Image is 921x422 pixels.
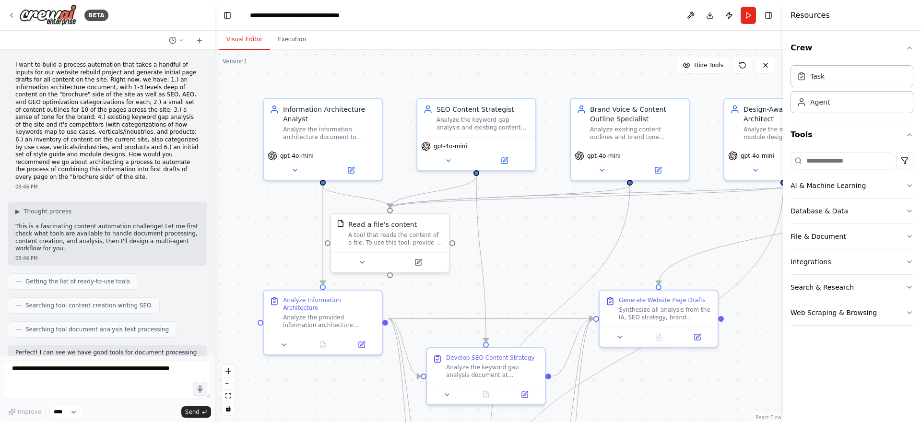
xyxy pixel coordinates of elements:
a: React Flow attribution [756,415,781,420]
p: Perfect! I can see we have good tools for document processing and content analysis. Now let me de... [15,349,200,379]
div: FileReadToolRead a file's contentA tool that reads the content of a file. To use this tool, provi... [330,213,450,273]
button: No output available [303,339,343,351]
div: Read a file's content [348,220,417,229]
div: Brand Voice & Content Outline SpecialistAnalyze existing content outlines and brand tone guidelin... [570,98,690,181]
nav: breadcrumb [250,11,340,20]
div: Develop SEO Content StrategyAnalyze the keyword gap analysis document at {keyword_analysis_path} ... [426,347,546,405]
button: Search & Research [791,275,913,300]
span: gpt-4o-mini [741,152,774,160]
span: Improve [18,408,41,416]
button: Send [181,406,211,418]
button: Open in side panel [391,257,445,268]
div: Synthesize all analysis from the IA, SEO strategy, brand framework, and design requirements to ge... [619,306,712,321]
span: Send [185,408,200,416]
div: SEO Content Strategist [437,105,530,114]
button: Database & Data [791,199,913,223]
button: Improve [4,406,46,418]
div: Develop SEO Content Strategy [446,354,535,362]
div: Design-Aware Content Architect [744,105,837,124]
g: Edge from 0082a516-801c-41ee-96c3-591970b2e6b5 to cd67b2fb-af5a-4fcd-81e9-c92f950b78e8 [388,314,421,381]
span: ▶ [15,208,20,215]
div: Analyze Information Architecture [283,296,376,312]
button: Click to speak your automation idea [193,382,207,396]
div: 08:46 PM [15,255,200,262]
img: FileReadTool [337,220,344,227]
button: Hide right sidebar [762,9,775,22]
div: Version 1 [223,58,248,65]
button: Hide left sidebar [221,9,234,22]
button: Crew [791,35,913,61]
button: No output available [466,389,507,400]
button: Open in side panel [681,331,714,343]
button: File & Document [791,224,913,249]
div: Generate Website Page Drafts [619,296,706,304]
button: zoom out [222,377,235,390]
div: Analyze the style guide and module designs to understand content formatting requirements, module ... [744,126,837,141]
button: Tools [791,121,913,148]
g: Edge from b11d516e-f020-4ae5-99bd-40c70553ecf0 to b9082a3d-f15f-41d4-9c0a-10296dc12ba5 [318,186,395,208]
g: Edge from cd67b2fb-af5a-4fcd-81e9-c92f950b78e8 to 09a99ebd-4e15-4aab-8e98-96585c66b6c8 [551,314,593,381]
button: Start a new chat [192,35,207,46]
g: Edge from f744a2e9-1f0d-48ef-b876-17a3bbb78f8f to b9082a3d-f15f-41d4-9c0a-10296dc12ba5 [385,176,481,208]
span: Thought process [24,208,71,215]
div: Analyze existing content outlines and brand tone guidelines to establish consistent messaging fra... [590,126,683,141]
button: Open in side panel [345,339,378,351]
span: Getting the list of ready-to-use tools [25,278,130,285]
div: BETA [84,10,108,21]
div: Task [810,71,825,81]
div: A tool that reads the content of a file. To use this tool, provide a 'file_path' parameter with t... [348,231,443,246]
div: Analyze the keyword gap analysis document at {keyword_analysis_path} and existing content invento... [446,363,539,379]
button: No output available [638,331,679,343]
p: I want to build a process automation that takes a handful of inputs for our website rebuild proje... [15,61,200,181]
button: Execution [270,30,314,50]
button: Hide Tools [677,58,729,73]
div: Analyze the keyword gap analysis and existing content inventory to develop SEO-optimized content ... [437,116,530,131]
div: Brand Voice & Content Outline Specialist [590,105,683,124]
button: zoom in [222,365,235,377]
div: Information Architecture AnalystAnalyze the information architecture document to extract and cate... [263,98,383,181]
button: Open in side panel [477,155,531,166]
div: Tools [791,148,913,333]
div: Generate Website Page DraftsSynthesize all analysis from the IA, SEO strategy, brand framework, a... [599,290,719,348]
button: Visual Editor [219,30,270,50]
button: ▶Thought process [15,208,71,215]
div: Agent [810,97,830,107]
button: toggle interactivity [222,402,235,415]
div: Analyze the provided information architecture document located at {ia_document_path} to extract a... [283,314,376,329]
div: Design-Aware Content ArchitectAnalyze the style guide and module designs to understand content fo... [723,98,843,181]
button: Open in side panel [631,164,685,176]
h4: Resources [791,10,830,21]
span: Hide Tools [694,61,723,69]
img: Logo [19,4,77,26]
button: AI & Machine Learning [791,173,913,198]
button: Integrations [791,249,913,274]
div: Crew [791,61,913,121]
div: Information Architecture Analyst [283,105,376,124]
button: Open in side panel [324,164,378,176]
div: SEO Content StrategistAnalyze the keyword gap analysis and existing content inventory to develop ... [416,98,536,171]
g: Edge from b11d516e-f020-4ae5-99bd-40c70553ecf0 to 0082a516-801c-41ee-96c3-591970b2e6b5 [318,186,328,284]
g: Edge from f744a2e9-1f0d-48ef-b876-17a3bbb78f8f to cd67b2fb-af5a-4fcd-81e9-c92f950b78e8 [472,176,491,342]
span: Searching tool content creation writing SEO [25,302,152,309]
button: fit view [222,390,235,402]
button: Switch to previous chat [165,35,188,46]
p: This is a fascinating content automation challenge! Let me first check what tools are available t... [15,223,200,253]
span: gpt-4o-mini [587,152,621,160]
span: Searching tool document analysis text processing [25,326,169,333]
div: 08:46 PM [15,183,200,190]
div: Analyze Information ArchitectureAnalyze the provided information architecture document located at... [263,290,383,355]
button: Web Scraping & Browsing [791,300,913,325]
g: Edge from 0082a516-801c-41ee-96c3-591970b2e6b5 to 09a99ebd-4e15-4aab-8e98-96585c66b6c8 [388,314,593,324]
button: Open in side panel [508,389,541,400]
span: gpt-4o-mini [280,152,314,160]
span: gpt-4o-mini [434,142,467,150]
div: React Flow controls [222,365,235,415]
div: Analyze the information architecture document to extract and categorize all pages requiring conte... [283,126,376,141]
